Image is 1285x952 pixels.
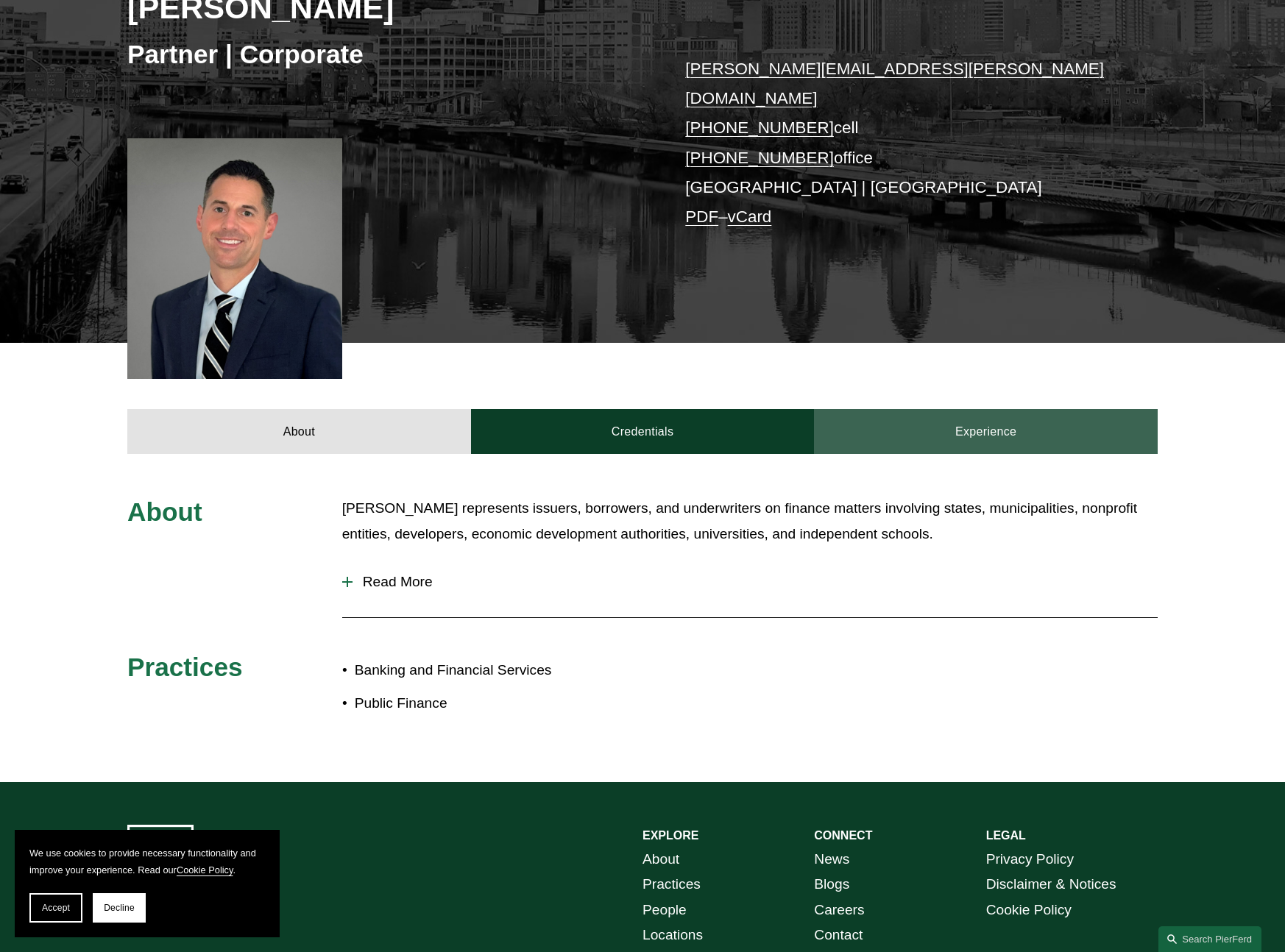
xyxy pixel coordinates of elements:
[814,847,849,873] a: News
[127,409,471,453] a: About
[42,903,70,913] span: Accept
[642,829,698,842] strong: EXPLORE
[685,60,1104,107] a: [PERSON_NAME][EMAIL_ADDRESS][PERSON_NAME][DOMAIN_NAME]
[986,829,1026,842] strong: LEGAL
[29,845,265,878] p: We use cookies to provide necessary functionality and improve your experience. Read our .
[814,923,863,948] a: Contact
[814,898,864,923] a: Careers
[342,563,1158,601] button: Read More
[728,207,772,226] a: vCard
[355,658,642,683] p: Banking and Financial Services
[127,653,243,681] span: Practices
[814,872,849,898] a: Blogs
[104,903,135,913] span: Decline
[15,830,280,937] section: Cookie banner
[471,409,815,453] a: Credentials
[685,118,834,137] a: [PHONE_NUMBER]
[685,207,718,226] a: PDF
[642,872,701,898] a: Practices
[1158,926,1261,952] a: Search this site
[29,893,82,923] button: Accept
[642,898,687,923] a: People
[685,54,1114,232] p: cell office [GEOGRAPHIC_DATA] | [GEOGRAPHIC_DATA] –
[814,829,872,842] strong: CONNECT
[986,847,1074,873] a: Privacy Policy
[814,409,1158,453] a: Experience
[642,847,679,873] a: About
[127,497,202,526] span: About
[342,496,1158,547] p: [PERSON_NAME] represents issuers, borrowers, and underwriters on finance matters involving states...
[642,923,703,948] a: Locations
[986,872,1116,898] a: Disclaimer & Notices
[127,38,642,71] h3: Partner | Corporate
[355,691,642,717] p: Public Finance
[93,893,146,923] button: Decline
[685,149,834,167] a: [PHONE_NUMBER]
[353,574,1158,590] span: Read More
[986,898,1072,923] a: Cookie Policy
[177,864,233,875] a: Cookie Policy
